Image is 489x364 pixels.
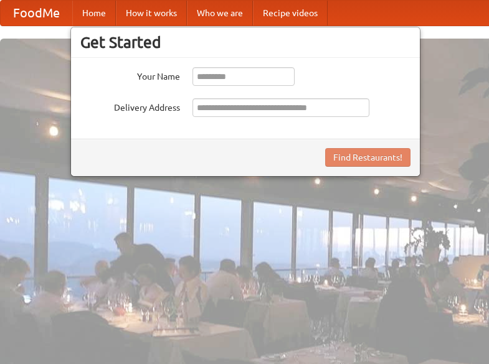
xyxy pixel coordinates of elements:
[80,67,180,83] label: Your Name
[80,98,180,114] label: Delivery Address
[325,148,411,167] button: Find Restaurants!
[1,1,72,26] a: FoodMe
[116,1,187,26] a: How it works
[253,1,328,26] a: Recipe videos
[72,1,116,26] a: Home
[80,33,411,52] h3: Get Started
[187,1,253,26] a: Who we are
